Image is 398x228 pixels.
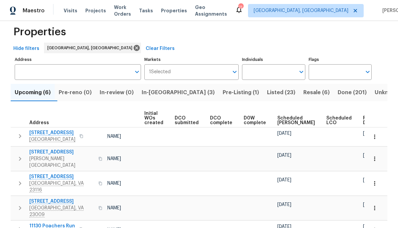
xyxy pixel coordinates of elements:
[13,29,66,35] span: Properties
[254,7,348,14] span: [GEOGRAPHIC_DATA], [GEOGRAPHIC_DATA]
[100,88,134,97] span: In-review (0)
[277,178,291,182] span: [DATE]
[223,88,259,97] span: Pre-Listing (1)
[326,116,352,125] span: Scheduled LCO
[242,58,305,62] label: Individuals
[363,131,377,136] span: [DATE]
[143,43,177,55] button: Clear Filters
[132,67,142,77] button: Open
[161,7,187,14] span: Properties
[15,58,141,62] label: Address
[210,116,232,125] span: DCO complete
[29,120,49,125] span: Address
[23,7,45,14] span: Maestro
[238,4,243,11] div: 11
[114,4,131,17] span: Work Orders
[29,149,94,155] span: [STREET_ADDRESS]
[277,202,291,207] span: [DATE]
[195,4,227,17] span: Geo Assignments
[277,131,291,136] span: [DATE]
[230,67,239,77] button: Open
[44,43,141,53] div: [GEOGRAPHIC_DATA], [GEOGRAPHIC_DATA]
[29,155,94,169] span: [PERSON_NAME][GEOGRAPHIC_DATA]
[142,88,215,97] span: In-[GEOGRAPHIC_DATA] (3)
[85,7,106,14] span: Projects
[15,88,51,97] span: Upcoming (6)
[363,202,377,207] span: [DATE]
[303,88,330,97] span: Resale (6)
[11,43,42,55] button: Hide filters
[64,7,77,14] span: Visits
[277,153,291,158] span: [DATE]
[13,45,39,53] span: Hide filters
[175,116,199,125] span: DCO submitted
[139,8,153,13] span: Tasks
[277,116,315,125] span: Scheduled [PERSON_NAME]
[59,88,92,97] span: Pre-reno (0)
[363,67,372,77] button: Open
[244,116,266,125] span: D0W complete
[146,45,175,53] span: Clear Filters
[144,111,163,125] span: Initial WOs created
[149,69,171,75] span: 1 Selected
[144,58,239,62] label: Markets
[309,58,372,62] label: Flags
[363,116,378,125] span: Ready Date
[297,67,306,77] button: Open
[267,88,295,97] span: Listed (23)
[338,88,367,97] span: Done (201)
[363,178,377,182] span: [DATE]
[363,153,377,158] span: [DATE]
[47,45,135,51] span: [GEOGRAPHIC_DATA], [GEOGRAPHIC_DATA]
